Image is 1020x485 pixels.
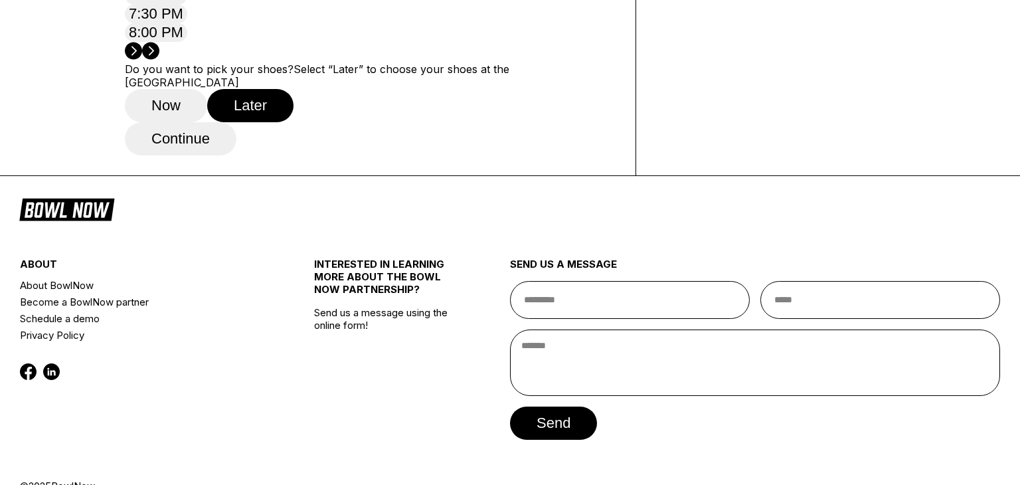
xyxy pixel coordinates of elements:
[20,310,265,327] a: Schedule a demo
[20,294,265,310] a: Become a BowlNow partner
[125,23,187,42] button: 8:00 PM
[314,258,461,306] div: INTERESTED IN LEARNING MORE ABOUT THE BOWL NOW PARTNERSHIP?
[125,89,207,122] button: Now
[125,62,509,89] label: Select “Later” to choose your shoes at the [GEOGRAPHIC_DATA]
[125,62,294,76] label: Do you want to pick your shoes?
[510,407,597,440] button: send
[20,277,265,294] a: About BowlNow
[510,258,1000,281] div: send us a message
[207,89,294,122] button: Later
[125,122,236,155] button: Continue
[314,229,461,480] div: Send us a message using the online form!
[20,327,265,343] a: Privacy Policy
[125,5,187,23] button: 7:30 PM
[20,258,265,277] div: about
